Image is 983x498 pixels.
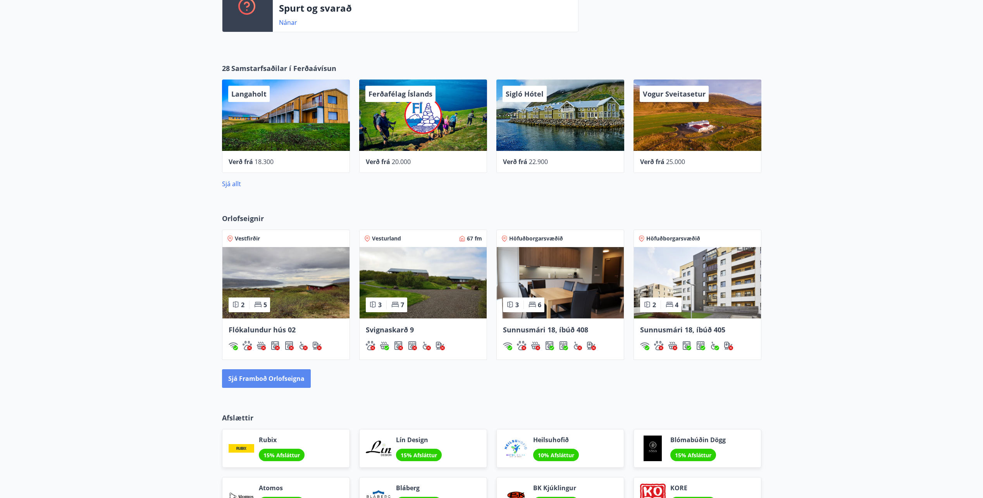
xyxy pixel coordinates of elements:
span: 5 [263,301,267,309]
div: Þurrkari [559,341,568,350]
div: Þvottavél [682,341,691,350]
div: Aðgengi fyrir hjólastól [710,341,719,350]
span: 15% Afsláttur [675,451,711,459]
div: Hleðslustöð fyrir rafbíla [587,341,596,350]
div: Heitur pottur [380,341,389,350]
span: 18.300 [255,157,274,166]
div: Þráðlaust net [640,341,649,350]
div: Þvottavél [270,341,280,350]
span: Heilsuhofið [533,436,579,444]
span: 2 [241,301,244,309]
div: Þráðlaust net [229,341,238,350]
a: Sjá allt [222,180,241,188]
img: nH7E6Gw2rvWFb8XaSdRp44dhkQaj4PJkOoRYItBQ.svg [587,341,596,350]
img: 8IYIKVZQyRlUC6HQIIUSdjpPGRncJsz2RzLgWvp4.svg [573,341,582,350]
div: Þurrkari [284,341,294,350]
span: 4 [675,301,678,309]
span: KORE [670,484,716,492]
img: pxcaIm5dSOV3FS4whs1soiYWTwFQvksT25a9J10C.svg [517,341,526,350]
span: 15% Afsláttur [401,451,437,459]
div: Þvottavél [545,341,554,350]
img: Paella dish [360,247,487,318]
span: Svignaskarð 9 [366,325,414,334]
span: Flókalundur hús 02 [229,325,296,334]
span: Verð frá [229,157,253,166]
img: Paella dish [634,247,761,318]
div: Heitur pottur [531,341,540,350]
span: Atomos [259,484,305,492]
span: 3 [378,301,382,309]
span: Höfuðborgarsvæðið [509,235,563,242]
div: Heitur pottur [668,341,677,350]
div: Gæludýr [243,341,252,350]
img: 8IYIKVZQyRlUC6HQIIUSdjpPGRncJsz2RzLgWvp4.svg [422,341,431,350]
span: 20.000 [392,157,411,166]
p: Afslættir [222,413,761,423]
span: Verð frá [503,157,527,166]
img: hddCLTAnxqFUMr1fxmbGG8zWilo2syolR0f9UjPn.svg [408,341,417,350]
img: pxcaIm5dSOV3FS4whs1soiYWTwFQvksT25a9J10C.svg [243,341,252,350]
img: h89QDIuHlAdpqTriuIvuEWkTH976fOgBEOOeu1mi.svg [380,341,389,350]
img: h89QDIuHlAdpqTriuIvuEWkTH976fOgBEOOeu1mi.svg [668,341,677,350]
div: Hleðslustöð fyrir rafbíla [436,341,445,350]
div: Þurrkari [408,341,417,350]
span: 7 [401,301,404,309]
span: 25.000 [666,157,685,166]
img: nH7E6Gw2rvWFb8XaSdRp44dhkQaj4PJkOoRYItBQ.svg [436,341,445,350]
img: nH7E6Gw2rvWFb8XaSdRp44dhkQaj4PJkOoRYItBQ.svg [312,341,322,350]
div: Hleðslustöð fyrir rafbíla [724,341,733,350]
img: Paella dish [497,247,624,318]
span: Sunnusmári 18, íbúð 405 [640,325,725,334]
img: hddCLTAnxqFUMr1fxmbGG8zWilo2syolR0f9UjPn.svg [559,341,568,350]
img: HJRyFFsYp6qjeUYhR4dAD8CaCEsnIFYZ05miwXoh.svg [503,341,512,350]
img: pxcaIm5dSOV3FS4whs1soiYWTwFQvksT25a9J10C.svg [366,341,375,350]
span: 10% Afsláttur [538,451,574,459]
img: Paella dish [222,247,349,318]
span: BK Kjúklingur [533,484,579,492]
span: Ferðafélag Íslands [368,89,432,99]
div: Heitur pottur [257,341,266,350]
img: h89QDIuHlAdpqTriuIvuEWkTH976fOgBEOOeu1mi.svg [531,341,540,350]
img: Dl16BY4EX9PAW649lg1C3oBuIaAsR6QVDQBO2cTm.svg [545,341,554,350]
img: HJRyFFsYp6qjeUYhR4dAD8CaCEsnIFYZ05miwXoh.svg [640,341,649,350]
span: 22.900 [529,157,548,166]
div: Þurrkari [696,341,705,350]
img: h89QDIuHlAdpqTriuIvuEWkTH976fOgBEOOeu1mi.svg [257,341,266,350]
div: Aðgengi fyrir hjólastól [573,341,582,350]
span: Bláberg [396,484,442,492]
div: Hleðslustöð fyrir rafbíla [312,341,322,350]
span: Blómabúðin Dögg [670,436,726,444]
img: hddCLTAnxqFUMr1fxmbGG8zWilo2syolR0f9UjPn.svg [696,341,705,350]
span: Rubix [259,436,305,444]
img: hddCLTAnxqFUMr1fxmbGG8zWilo2syolR0f9UjPn.svg [284,341,294,350]
span: Verð frá [640,157,665,166]
img: pxcaIm5dSOV3FS4whs1soiYWTwFQvksT25a9J10C.svg [654,341,663,350]
span: Samstarfsaðilar í Ferðaávísun [231,63,336,73]
span: Vestfirðir [235,235,260,242]
span: Orlofseignir [222,213,264,223]
div: Gæludýr [366,341,375,350]
div: Þráðlaust net [503,341,512,350]
span: 15% Afsláttur [263,451,300,459]
img: Dl16BY4EX9PAW649lg1C3oBuIaAsR6QVDQBO2cTm.svg [394,341,403,350]
img: Dl16BY4EX9PAW649lg1C3oBuIaAsR6QVDQBO2cTm.svg [270,341,280,350]
span: Langaholt [231,89,267,99]
span: 2 [652,301,656,309]
img: Dl16BY4EX9PAW649lg1C3oBuIaAsR6QVDQBO2cTm.svg [682,341,691,350]
span: Vogur Sveitasetur [643,89,706,99]
span: 3 [515,301,519,309]
div: Gæludýr [654,341,663,350]
a: Nánar [279,18,297,27]
div: Þvottavél [394,341,403,350]
span: Vesturland [372,235,401,242]
span: Lín Design [396,436,442,444]
button: Sjá framboð orlofseigna [222,369,311,388]
span: Verð frá [366,157,390,166]
img: nH7E6Gw2rvWFb8XaSdRp44dhkQaj4PJkOoRYItBQ.svg [724,341,733,350]
span: Höfuðborgarsvæðið [646,235,700,242]
span: Sunnusmári 18, íbúð 408 [503,325,588,334]
p: Spurt og svarað [279,2,572,15]
span: 6 [538,301,541,309]
img: HJRyFFsYp6qjeUYhR4dAD8CaCEsnIFYZ05miwXoh.svg [229,341,238,350]
div: Aðgengi fyrir hjólastól [298,341,308,350]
